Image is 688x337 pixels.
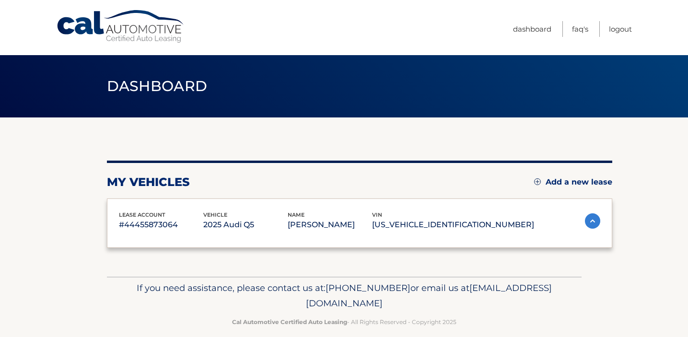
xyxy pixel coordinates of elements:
[288,211,304,218] span: name
[534,178,541,185] img: add.svg
[107,175,190,189] h2: my vehicles
[372,218,534,232] p: [US_VEHICLE_IDENTIFICATION_NUMBER]
[113,317,575,327] p: - All Rights Reserved - Copyright 2025
[534,177,612,187] a: Add a new lease
[326,282,410,293] span: [PHONE_NUMBER]
[113,280,575,311] p: If you need assistance, please contact us at: or email us at
[203,211,227,218] span: vehicle
[119,218,203,232] p: #44455873064
[232,318,347,325] strong: Cal Automotive Certified Auto Leasing
[203,218,288,232] p: 2025 Audi Q5
[372,211,382,218] span: vin
[119,211,165,218] span: lease account
[609,21,632,37] a: Logout
[513,21,551,37] a: Dashboard
[107,77,208,95] span: Dashboard
[572,21,588,37] a: FAQ's
[288,218,372,232] p: [PERSON_NAME]
[585,213,600,229] img: accordion-active.svg
[56,10,186,44] a: Cal Automotive
[306,282,552,309] span: [EMAIL_ADDRESS][DOMAIN_NAME]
